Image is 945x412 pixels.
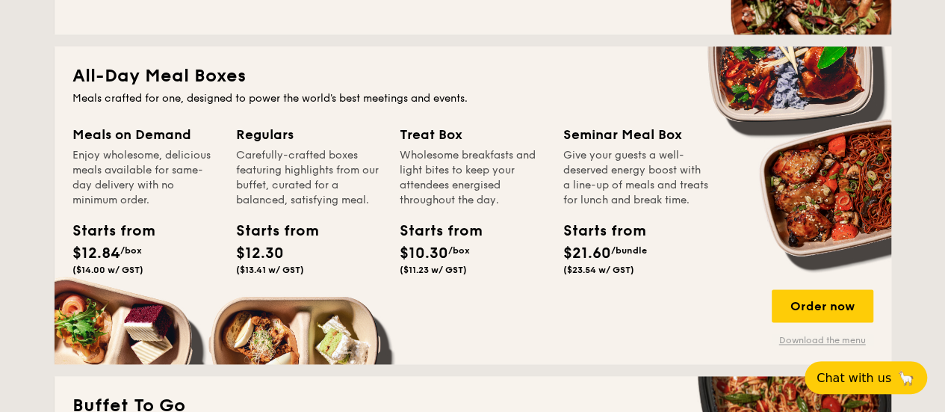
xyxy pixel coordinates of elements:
[120,245,142,256] span: /box
[400,245,448,262] span: $10.30
[72,91,873,106] div: Meals crafted for one, designed to power the world's best meetings and events.
[563,220,630,242] div: Starts from
[72,245,120,262] span: $12.84
[772,289,873,322] div: Order now
[236,124,382,145] div: Regulars
[400,148,545,208] div: Wholesome breakfasts and light bites to keep your attendees energised throughout the day.
[897,369,915,387] span: 🦙
[72,148,218,208] div: Enjoy wholesome, delicious meals available for same-day delivery with no minimum order.
[72,64,873,88] h2: All-Day Meal Boxes
[772,334,873,346] a: Download the menu
[72,124,218,145] div: Meals on Demand
[72,220,140,242] div: Starts from
[563,124,709,145] div: Seminar Meal Box
[400,220,467,242] div: Starts from
[236,265,304,275] span: ($13.41 w/ GST)
[563,148,709,208] div: Give your guests a well-deserved energy boost with a line-up of meals and treats for lunch and br...
[611,245,647,256] span: /bundle
[400,265,467,275] span: ($11.23 w/ GST)
[817,371,891,385] span: Chat with us
[236,220,303,242] div: Starts from
[236,245,284,262] span: $12.30
[563,265,634,275] span: ($23.54 w/ GST)
[72,265,143,275] span: ($14.00 w/ GST)
[236,148,382,208] div: Carefully-crafted boxes featuring highlights from our buffet, curated for a balanced, satisfying ...
[805,361,927,394] button: Chat with us🦙
[563,245,611,262] span: $21.60
[448,245,470,256] span: /box
[400,124,545,145] div: Treat Box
